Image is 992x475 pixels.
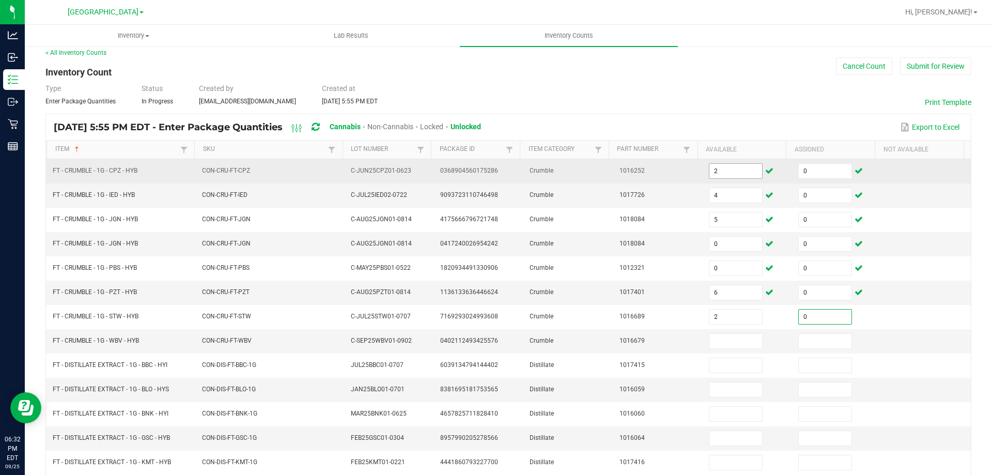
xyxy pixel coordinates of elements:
[202,216,251,223] span: CON-CRU-FT-JGN
[202,264,250,271] span: CON-CRU-FT-PBS
[242,25,460,47] a: Lab Results
[619,288,645,296] span: 1017401
[68,8,138,17] span: [GEOGRAPHIC_DATA]
[619,337,645,344] span: 1016679
[326,143,338,156] a: Filter
[351,337,412,344] span: C-SEP25WBV01-0902
[351,361,404,369] span: JUL25BBC01-0707
[202,386,256,393] span: CON-DIS-FT-BLO-1G
[322,84,355,93] span: Created at
[440,458,498,466] span: 4441860793227700
[8,141,18,151] inline-svg: Reports
[8,97,18,107] inline-svg: Outbound
[619,434,645,441] span: 1016064
[619,458,645,466] span: 1017416
[451,122,481,131] span: Unlocked
[351,216,412,223] span: C-AUG25JGN01-0814
[45,49,106,56] a: < All Inventory Counts
[351,264,411,271] span: C-MAY25PBS01-0522
[440,434,498,441] span: 8957990205278566
[530,191,553,198] span: Crumble
[53,191,135,198] span: FT - CRUMBLE - 1G - IED - HYB
[330,122,361,131] span: Cannabis
[619,264,645,271] span: 1012321
[199,98,296,105] span: [EMAIL_ADDRESS][DOMAIN_NAME]
[440,167,498,174] span: 0368904560175286
[440,288,498,296] span: 1136133636446624
[351,191,407,198] span: C-JUL25IED02-0722
[53,386,169,393] span: FT - DISTILLATE EXTRACT - 1G - BLO - HYS
[530,361,554,369] span: Distillate
[53,313,138,320] span: FT - CRUMBLE - 1G - STW - HYB
[53,337,139,344] span: FT - CRUMBLE - 1G - WBV - HYB
[202,410,257,417] span: CON-DIS-FT-BNK-1G
[8,52,18,63] inline-svg: Inbound
[619,191,645,198] span: 1017726
[178,143,190,156] a: Filter
[786,141,875,159] th: Assigned
[202,361,256,369] span: CON-DIS-FT-BBC-1G
[530,386,554,393] span: Distillate
[530,410,554,417] span: Distillate
[351,386,405,393] span: JAN25BLO01-0701
[322,98,378,105] span: [DATE] 5:55 PM EDT
[619,386,645,393] span: 1016059
[202,167,250,174] span: CON-CRU-FT-CPZ
[619,361,645,369] span: 1017415
[698,141,786,159] th: Available
[25,25,242,47] a: Inventory
[440,216,498,223] span: 4175666796721748
[440,410,498,417] span: 4657825711828410
[530,337,553,344] span: Crumble
[530,458,554,466] span: Distillate
[53,288,137,296] span: FT - CRUMBLE - 1G - PZT - HYB
[142,84,163,93] span: Status
[619,313,645,320] span: 1016689
[45,98,116,105] span: Enter Package Quantities
[592,143,605,156] a: Filter
[351,145,414,154] a: Lot NumberSortable
[142,98,173,105] span: In Progress
[8,74,18,85] inline-svg: Inventory
[351,434,404,441] span: FEB25GSC01-0304
[53,264,137,271] span: FT - CRUMBLE - 1G - PBS - HYB
[414,143,427,156] a: Filter
[619,216,645,223] span: 1018084
[530,216,553,223] span: Crumble
[875,141,964,159] th: Not Available
[617,145,680,154] a: Part NumberSortable
[8,30,18,40] inline-svg: Analytics
[202,337,252,344] span: CON-CRU-FT-WBV
[53,240,138,247] span: FT - CRUMBLE - 1G - JGN - HYB
[351,240,412,247] span: C-AUG25JGN01-0814
[202,458,257,466] span: CON-DIS-FT-KMT-1G
[10,392,41,423] iframe: Resource center
[680,143,693,156] a: Filter
[420,122,443,131] span: Locked
[202,240,251,247] span: CON-CRU-FT-JGN
[900,57,971,75] button: Submit for Review
[351,410,407,417] span: MAR25BNK01-0625
[8,119,18,129] inline-svg: Retail
[73,145,81,154] span: Sortable
[351,313,411,320] span: C-JUL25STW01-0707
[530,264,553,271] span: Crumble
[53,216,138,223] span: FT - CRUMBLE - 1G - JGN - HYB
[531,31,607,40] span: Inventory Counts
[202,313,251,320] span: CON-CRU-FT-STW
[905,8,972,16] span: Hi, [PERSON_NAME]!
[202,191,247,198] span: CON-CRU-FT-IED
[440,386,498,393] span: 8381695181753565
[53,434,170,441] span: FT - DISTILLATE EXTRACT - 1G - GSC - HYB
[440,240,498,247] span: 0417240026954242
[529,145,592,154] a: Item CategorySortable
[440,145,503,154] a: Package IdSortable
[530,313,553,320] span: Crumble
[351,288,411,296] span: C-AUG25PZT01-0814
[440,361,498,369] span: 6039134794144402
[53,410,168,417] span: FT - DISTILLATE EXTRACT - 1G - BNK - HYI
[503,143,516,156] a: Filter
[898,118,962,136] button: Export to Excel
[5,463,20,470] p: 09/25
[530,434,554,441] span: Distillate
